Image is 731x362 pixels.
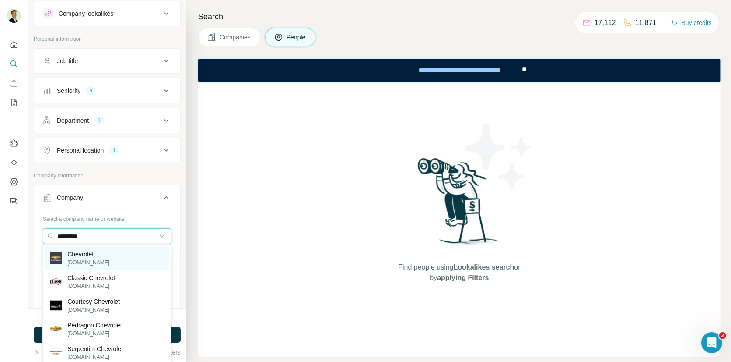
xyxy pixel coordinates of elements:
button: Enrich CSV [7,75,21,91]
img: Avatar [7,9,21,23]
button: Feedback [7,193,21,209]
p: 11,871 [635,18,657,28]
p: Courtesy Chevrolet [67,297,120,306]
button: Buy credits [671,17,712,29]
span: Find people using or by [389,262,529,283]
p: Company information [34,172,181,180]
div: Department [57,116,89,125]
img: Pedragon Chevrolet [50,323,62,335]
span: Lookalikes search [454,263,514,271]
button: Use Surfe on LinkedIn [7,135,21,151]
p: Serpentini Chevrolet [67,344,123,353]
button: Clear [34,348,59,357]
button: Department1 [34,110,180,131]
button: Use Surfe API [7,155,21,170]
button: Dashboard [7,174,21,190]
div: 1 [109,146,119,154]
button: Job title [34,50,180,71]
span: 2 [719,332,726,339]
span: applying Filters [437,274,489,281]
button: Seniority5 [34,80,180,101]
p: 17,112 [595,18,616,28]
button: Company lookalikes [34,3,180,24]
button: Quick start [7,37,21,53]
p: [DOMAIN_NAME] [67,259,109,266]
button: Run search [34,327,181,343]
p: [DOMAIN_NAME] [67,306,120,314]
div: Company [57,193,83,202]
button: My lists [7,95,21,110]
img: Classic Chevrolet [50,276,62,288]
img: Chevrolet [50,252,62,264]
div: Job title [57,57,78,65]
span: People [287,33,307,42]
div: 5 [86,87,96,95]
div: Company lookalikes [59,9,113,18]
p: Pedragon Chevrolet [67,321,122,330]
img: Surfe Illustration - Stars [459,117,538,196]
div: Select a company name or website [43,212,171,223]
img: Serpentini Chevrolet [50,347,62,359]
p: [DOMAIN_NAME] [67,282,115,290]
div: Seniority [57,86,80,95]
p: [DOMAIN_NAME] [67,330,122,337]
div: 1 [94,117,104,124]
button: Search [7,56,21,72]
p: Personal information [34,35,181,43]
img: Courtesy Chevrolet [50,299,62,312]
button: Company [34,187,180,212]
p: [DOMAIN_NAME] [67,353,123,361]
img: Surfe Illustration - Woman searching with binoculars [414,156,505,253]
p: Chevrolet [67,250,109,259]
span: Companies [220,33,252,42]
p: Classic Chevrolet [67,273,115,282]
button: Personal location1 [34,140,180,161]
h4: Search [198,11,721,23]
iframe: Banner [198,59,721,82]
iframe: Intercom live chat [701,332,722,353]
div: Personal location [57,146,104,155]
